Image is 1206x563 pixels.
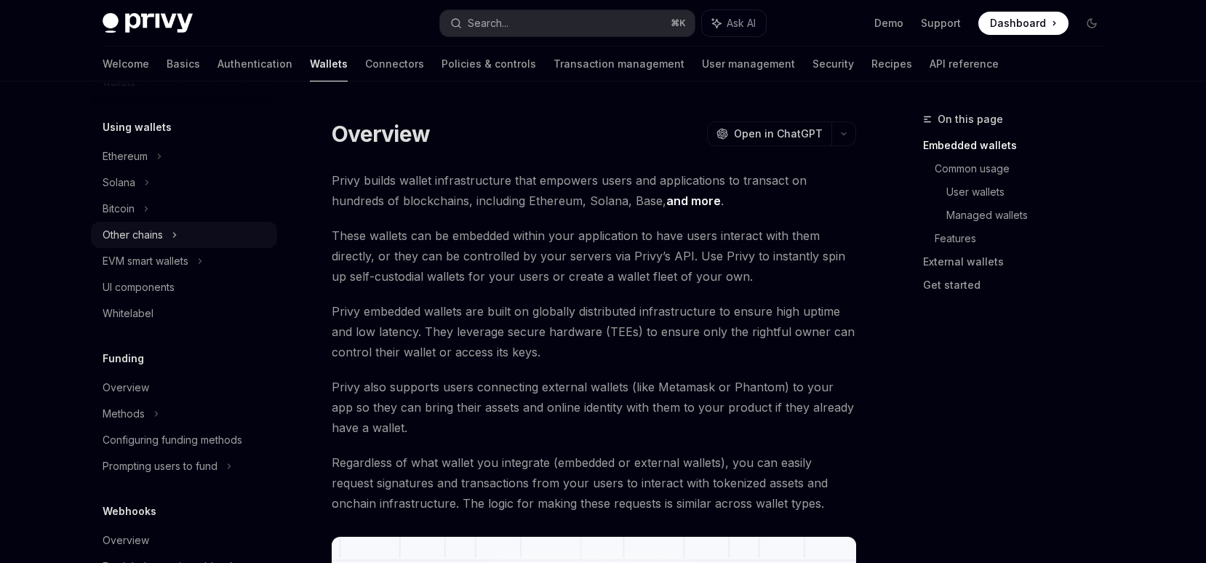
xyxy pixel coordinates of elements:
button: Toggle dark mode [1080,12,1103,35]
a: Overview [91,375,277,401]
button: Ask AI [702,10,766,36]
button: Search...⌘K [440,10,695,36]
a: Authentication [217,47,292,81]
span: Open in ChatGPT [734,127,823,141]
a: API reference [930,47,999,81]
span: Dashboard [990,16,1046,31]
span: On this page [938,111,1003,128]
button: Open in ChatGPT [707,121,831,146]
div: Other chains [103,226,163,244]
h1: Overview [332,121,430,147]
a: Policies & controls [442,47,536,81]
h5: Webhooks [103,503,156,520]
a: Dashboard [978,12,1069,35]
div: UI components [103,279,175,296]
span: ⌘ K [671,17,686,29]
a: Embedded wallets [923,134,1115,157]
a: Whitelabel [91,300,277,327]
span: These wallets can be embedded within your application to have users interact with them directly, ... [332,225,856,287]
a: Welcome [103,47,149,81]
a: User management [702,47,795,81]
div: Search... [468,15,508,32]
h5: Using wallets [103,119,172,136]
a: Transaction management [554,47,684,81]
div: Solana [103,174,135,191]
h5: Funding [103,350,144,367]
a: and more [666,193,721,209]
a: Security [812,47,854,81]
a: Demo [874,16,903,31]
span: Privy embedded wallets are built on globally distributed infrastructure to ensure high uptime and... [332,301,856,362]
a: Get started [923,273,1115,297]
a: Connectors [365,47,424,81]
span: Privy also supports users connecting external wallets (like Metamask or Phantom) to your app so t... [332,377,856,438]
a: Configuring funding methods [91,427,277,453]
div: Overview [103,379,149,396]
div: Prompting users to fund [103,458,217,475]
a: Features [935,227,1115,250]
div: Whitelabel [103,305,153,322]
a: Managed wallets [946,204,1115,227]
a: External wallets [923,250,1115,273]
a: User wallets [946,180,1115,204]
a: UI components [91,274,277,300]
a: Recipes [871,47,912,81]
div: Ethereum [103,148,148,165]
span: Regardless of what wallet you integrate (embedded or external wallets), you can easily request si... [332,452,856,514]
span: Ask AI [727,16,756,31]
a: Common usage [935,157,1115,180]
a: Wallets [310,47,348,81]
img: dark logo [103,13,193,33]
div: Overview [103,532,149,549]
a: Overview [91,527,277,554]
span: Privy builds wallet infrastructure that empowers users and applications to transact on hundreds o... [332,170,856,211]
div: EVM smart wallets [103,252,188,270]
div: Bitcoin [103,200,135,217]
a: Basics [167,47,200,81]
div: Configuring funding methods [103,431,242,449]
div: Methods [103,405,145,423]
a: Support [921,16,961,31]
